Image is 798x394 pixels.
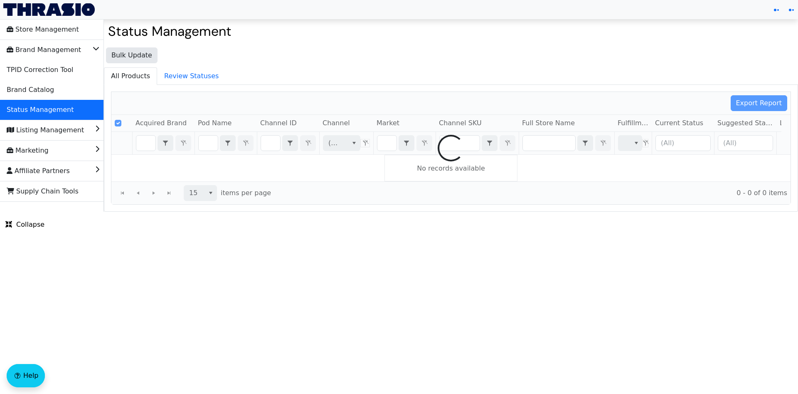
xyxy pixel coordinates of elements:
span: Store Management [7,23,79,36]
span: Affiliate Partners [7,164,70,178]
span: Help [23,371,38,381]
img: Thrasio Logo [3,3,95,16]
span: Marketing [7,144,49,157]
h2: Status Management [108,23,794,39]
span: Brand Catalog [7,83,54,97]
span: Collapse [5,220,44,230]
span: TPID Correction Tool [7,63,73,77]
span: Brand Management [7,43,81,57]
span: Supply Chain Tools [7,185,79,198]
span: All Products [104,68,157,84]
span: Status Management [7,103,74,116]
span: Listing Management [7,124,84,137]
span: Review Statuses [158,68,225,84]
button: Help floatingactionbutton [7,364,45,387]
span: Bulk Update [111,50,152,60]
button: Bulk Update [106,47,158,63]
